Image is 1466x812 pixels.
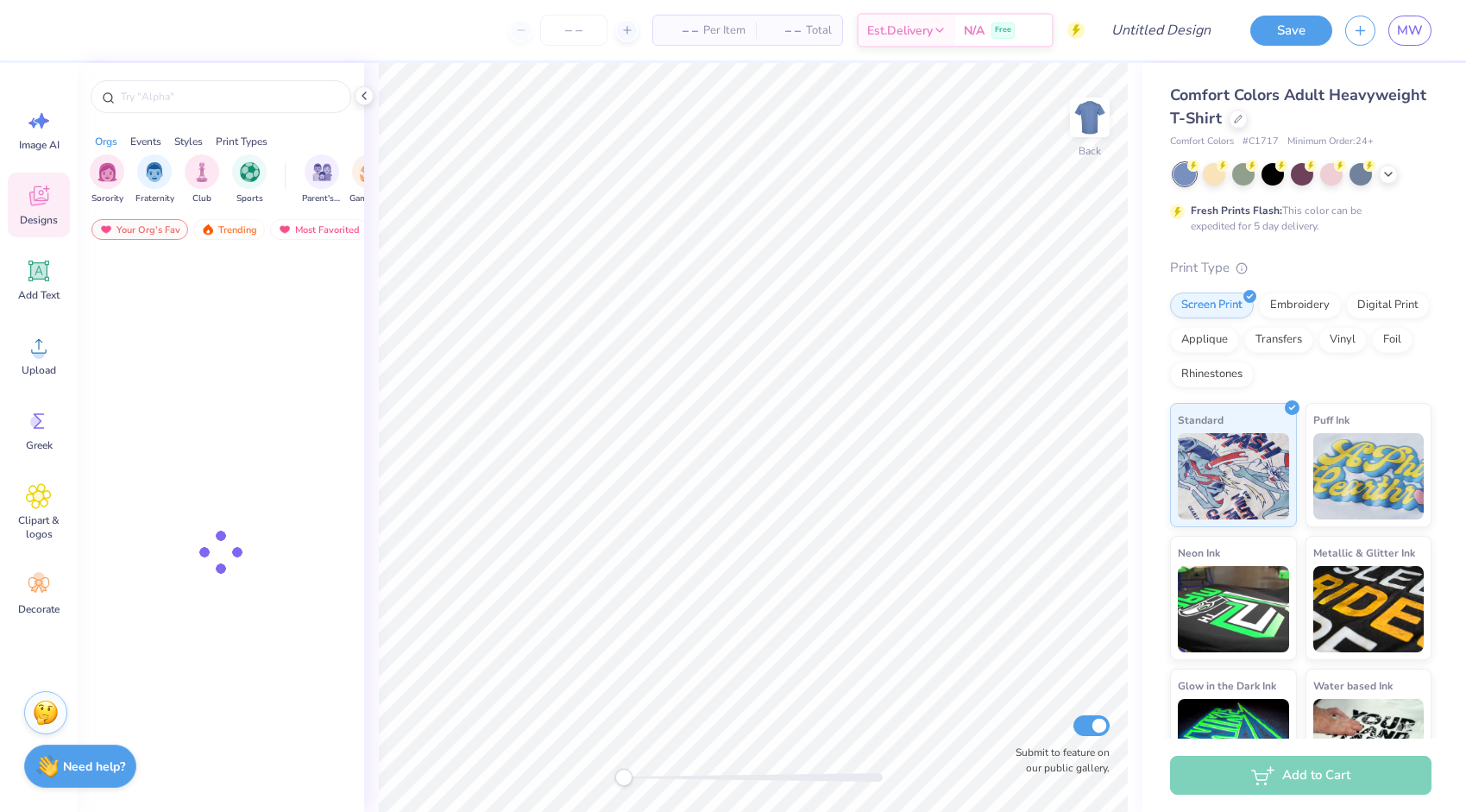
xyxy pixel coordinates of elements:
span: – – [766,22,801,40]
span: MW [1397,21,1423,41]
div: Digital Print [1346,293,1430,318]
div: filter for Club [185,154,219,205]
div: Most Favorited [270,219,368,240]
img: Game Day Image [360,162,380,182]
span: Club [192,192,211,205]
span: # C1717 [1243,135,1279,149]
img: trending.gif [201,223,215,236]
div: Events [130,134,161,149]
div: filter for Sports [232,154,267,205]
button: Save [1250,16,1332,46]
img: most_fav.gif [99,223,113,236]
button: filter button [135,154,174,205]
button: filter button [185,154,219,205]
span: Est. Delivery [867,22,933,40]
button: filter button [302,154,342,205]
span: Neon Ink [1178,544,1220,562]
span: Standard [1178,411,1224,429]
img: Neon Ink [1178,566,1289,652]
span: N/A [964,22,985,40]
div: Trending [193,219,265,240]
span: Sorority [91,192,123,205]
span: Minimum Order: 24 + [1287,135,1374,149]
div: Embroidery [1259,293,1341,318]
div: filter for Sorority [90,154,124,205]
strong: Fresh Prints Flash: [1191,204,1282,217]
span: Puff Ink [1313,411,1350,429]
input: – – [540,15,607,46]
img: Club Image [192,162,211,182]
div: Foil [1372,327,1413,353]
span: Free [995,24,1011,36]
img: Parent's Weekend Image [312,162,332,182]
input: Untitled Design [1098,13,1224,47]
button: filter button [90,154,124,205]
input: Try "Alpha" [119,88,340,105]
img: Water based Ink [1313,699,1425,785]
div: Print Types [216,134,267,149]
span: Game Day [349,192,389,205]
span: Designs [20,213,58,227]
span: Parent's Weekend [302,192,342,205]
div: Your Org's Fav [91,219,188,240]
div: Rhinestones [1170,362,1254,387]
img: Standard [1178,433,1289,519]
div: Back [1079,143,1101,159]
img: Sorority Image [98,162,117,182]
img: Puff Ink [1313,433,1425,519]
div: Transfers [1244,327,1313,353]
div: Orgs [95,134,117,149]
span: Clipart & logos [10,513,67,541]
span: Per Item [703,22,746,40]
div: filter for Fraternity [135,154,174,205]
div: filter for Parent's Weekend [302,154,342,205]
span: Glow in the Dark Ink [1178,677,1276,695]
div: This color can be expedited for 5 day delivery. [1191,203,1403,234]
span: Comfort Colors [1170,135,1234,149]
img: Metallic & Glitter Ink [1313,566,1425,652]
button: filter button [232,154,267,205]
span: Add Text [18,288,60,302]
span: Decorate [18,602,60,616]
div: Styles [174,134,203,149]
span: Total [806,22,832,40]
img: Glow in the Dark Ink [1178,699,1289,785]
span: – – [664,22,698,40]
span: Water based Ink [1313,677,1393,695]
span: Sports [236,192,263,205]
span: Image AI [19,138,60,152]
img: Sports Image [240,162,260,182]
img: most_fav.gif [278,223,292,236]
label: Submit to feature on our public gallery. [1006,745,1110,776]
a: MW [1388,16,1431,46]
span: Comfort Colors Adult Heavyweight T-Shirt [1170,85,1426,129]
div: Applique [1170,327,1239,353]
div: Print Type [1170,258,1431,278]
span: Fraternity [135,192,174,205]
span: Metallic & Glitter Ink [1313,544,1415,562]
img: Fraternity Image [145,162,164,182]
div: Vinyl [1318,327,1367,353]
div: filter for Game Day [349,154,389,205]
strong: Need help? [63,758,125,775]
img: Back [1073,100,1107,135]
button: filter button [349,154,389,205]
div: Accessibility label [615,769,632,786]
span: Greek [26,438,53,452]
span: Upload [22,363,56,377]
div: Screen Print [1170,293,1254,318]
